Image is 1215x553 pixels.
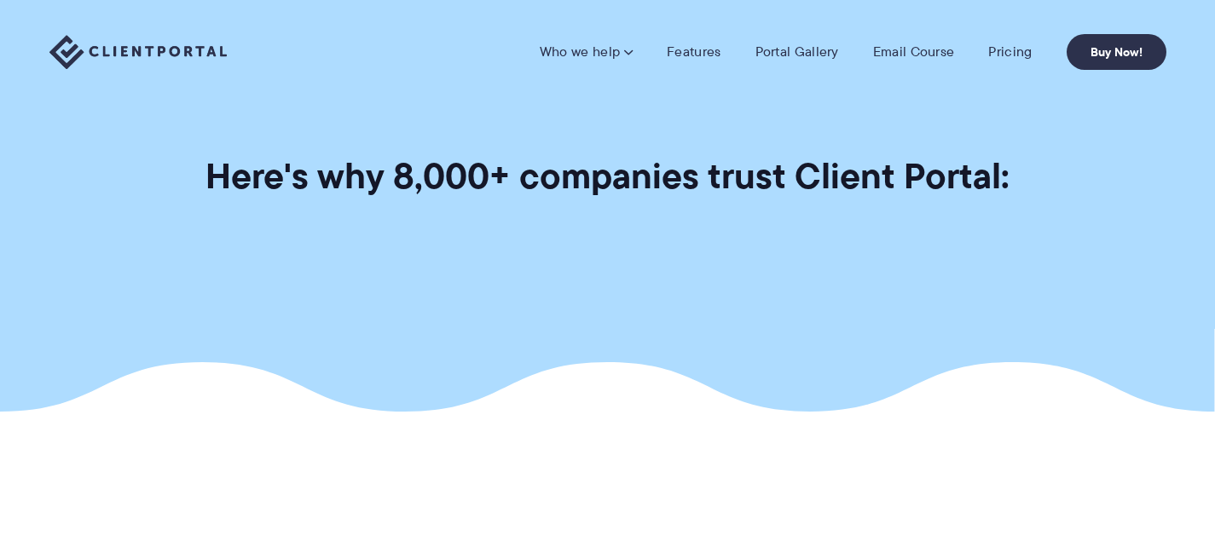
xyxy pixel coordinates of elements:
[755,43,839,60] a: Portal Gallery
[873,43,955,60] a: Email Course
[540,43,633,60] a: Who we help
[667,43,720,60] a: Features
[205,153,1010,199] h1: Here's why 8,000+ companies trust Client Portal:
[1067,34,1166,70] a: Buy Now!
[988,43,1032,60] a: Pricing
